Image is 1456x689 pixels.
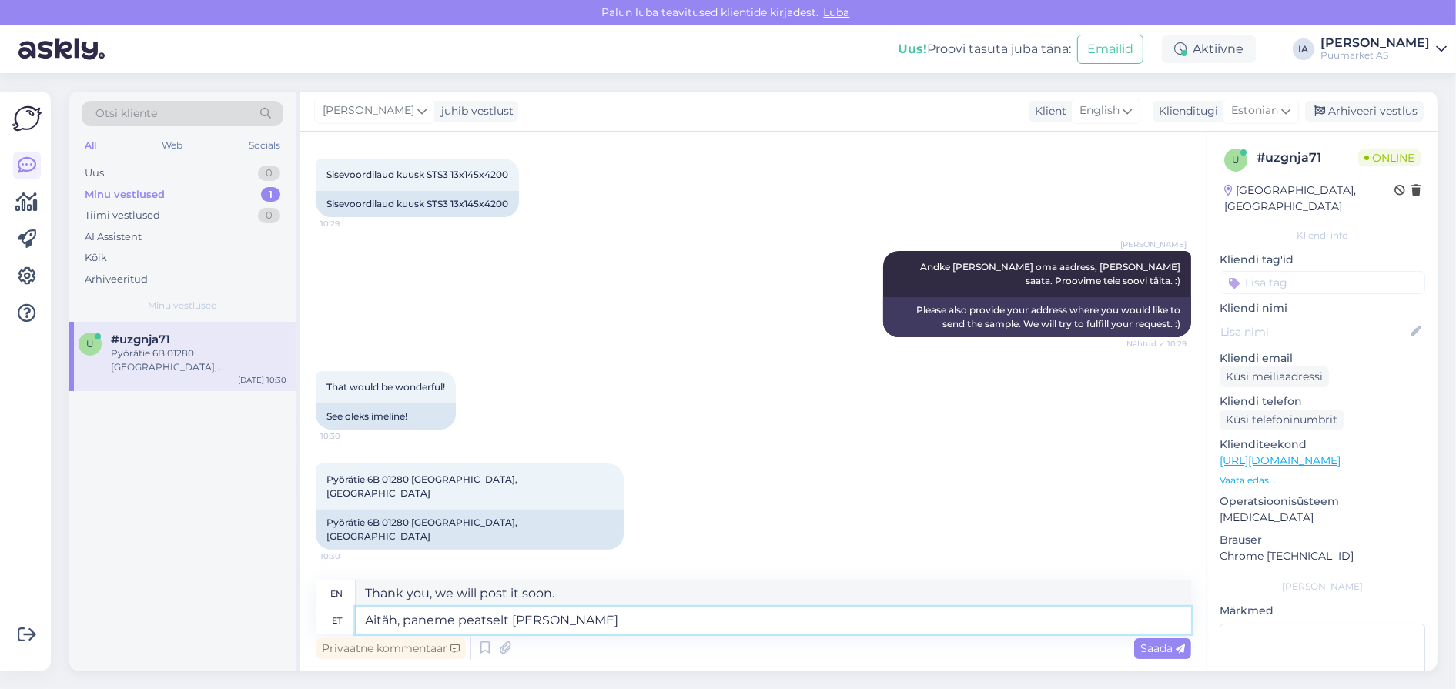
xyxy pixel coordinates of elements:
[1220,473,1425,487] p: Vaata edasi ...
[320,430,378,442] span: 10:30
[1320,37,1430,49] div: [PERSON_NAME]
[246,135,283,156] div: Socials
[1305,101,1424,122] div: Arhiveeri vestlus
[1220,229,1425,242] div: Kliendi info
[1220,603,1425,619] p: Märkmed
[1077,35,1143,64] button: Emailid
[1220,366,1329,387] div: Küsi meiliaadressi
[86,338,94,350] span: u
[12,104,42,133] img: Askly Logo
[320,218,378,229] span: 10:29
[258,166,280,181] div: 0
[1079,102,1120,119] span: English
[111,333,170,346] span: #uzgnja71
[356,580,1191,607] textarea: Thank you, we will post it soon.
[238,374,286,386] div: [DATE] 10:30
[1220,510,1425,526] p: [MEDICAL_DATA]
[331,580,343,607] div: en
[1126,338,1187,350] span: Nähtud ✓ 10:29
[82,135,99,156] div: All
[85,187,165,202] div: Minu vestlused
[1220,350,1425,366] p: Kliendi email
[326,381,445,393] span: That would be wonderful!
[85,250,107,266] div: Kõik
[316,510,624,550] div: Pyörätie 6B 01280 [GEOGRAPHIC_DATA], [GEOGRAPHIC_DATA]
[1224,182,1394,215] div: [GEOGRAPHIC_DATA], [GEOGRAPHIC_DATA]
[258,208,280,223] div: 0
[1220,493,1425,510] p: Operatsioonisüsteem
[1220,580,1425,594] div: [PERSON_NAME]
[85,229,142,245] div: AI Assistent
[435,103,514,119] div: juhib vestlust
[159,135,186,156] div: Web
[148,299,217,313] span: Minu vestlused
[261,187,280,202] div: 1
[1153,103,1218,119] div: Klienditugi
[898,42,927,56] b: Uus!
[1220,323,1407,340] input: Lisa nimi
[1220,252,1425,268] p: Kliendi tag'id
[356,607,1191,634] textarea: Aitäh, paneme peatselt [PERSON_NAME]
[1231,102,1278,119] span: Estonian
[1029,103,1066,119] div: Klient
[1220,548,1425,564] p: Chrome [TECHNICAL_ID]
[1220,453,1341,467] a: [URL][DOMAIN_NAME]
[1120,239,1187,250] span: [PERSON_NAME]
[332,607,342,634] div: et
[920,261,1183,286] span: Andke [PERSON_NAME] oma aadress, [PERSON_NAME] saata. Proovime teie soovi täita. :)
[316,403,456,430] div: See oleks imeline!
[1220,300,1425,316] p: Kliendi nimi
[898,40,1071,59] div: Proovi tasuta juba täna:
[819,5,855,19] span: Luba
[1220,271,1425,294] input: Lisa tag
[1232,154,1240,166] span: u
[1220,393,1425,410] p: Kliendi telefon
[320,550,378,562] span: 10:30
[326,473,520,499] span: Pyörätie 6B 01280 [GEOGRAPHIC_DATA], [GEOGRAPHIC_DATA]
[316,638,466,659] div: Privaatne kommentaar
[1162,35,1256,63] div: Aktiivne
[323,102,414,119] span: [PERSON_NAME]
[1320,49,1430,62] div: Puumarket AS
[85,208,160,223] div: Tiimi vestlused
[883,297,1191,337] div: Please also provide your address where you would like to send the sample. We will try to fulfill ...
[1220,436,1425,453] p: Klienditeekond
[326,169,508,180] span: Sisevoordilaud kuusk STS3 13x145x4200
[1220,532,1425,548] p: Brauser
[85,272,148,287] div: Arhiveeritud
[316,191,519,217] div: Sisevoordilaud kuusk STS3 13x145x4200
[95,105,157,122] span: Otsi kliente
[1257,149,1358,167] div: # uzgnja71
[1358,149,1421,166] span: Online
[111,346,286,374] div: Pyörätie 6B 01280 [GEOGRAPHIC_DATA], [GEOGRAPHIC_DATA]
[1320,37,1447,62] a: [PERSON_NAME]Puumarket AS
[1140,641,1185,655] span: Saada
[85,166,104,181] div: Uus
[1293,38,1314,60] div: IA
[1220,410,1344,430] div: Küsi telefoninumbrit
